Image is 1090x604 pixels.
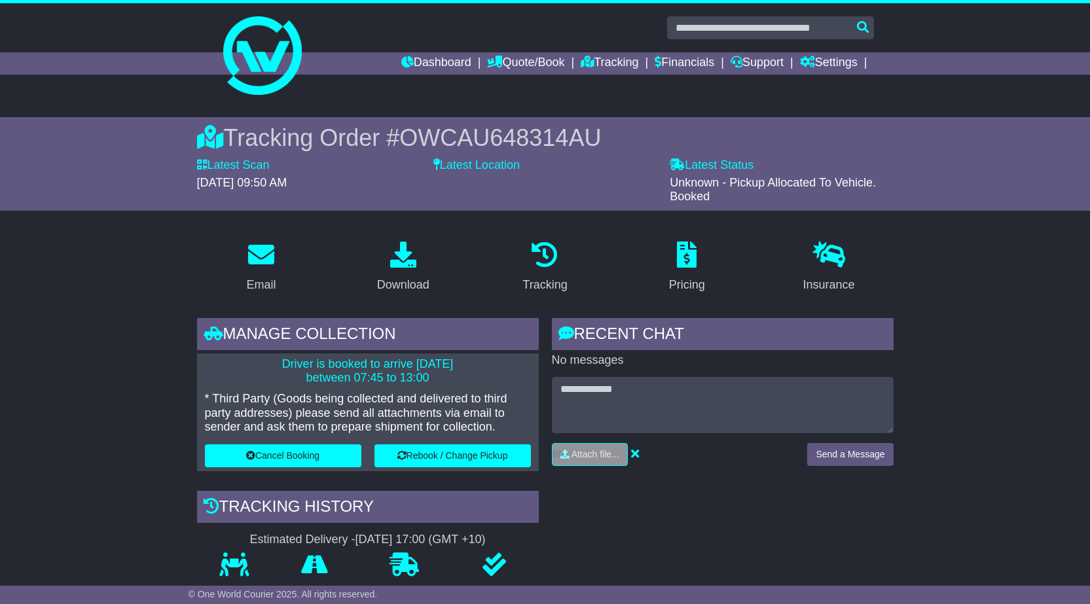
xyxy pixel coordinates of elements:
[197,584,272,598] p: Pickup
[246,276,276,294] div: Email
[369,237,438,298] a: Download
[197,318,539,353] div: Manage collection
[197,158,270,173] label: Latest Scan
[552,353,894,368] p: No messages
[205,357,531,385] p: Driver is booked to arrive [DATE] between 07:45 to 13:00
[487,52,564,75] a: Quote/Book
[359,584,450,598] p: Delivering
[661,237,714,298] a: Pricing
[197,533,539,547] div: Estimated Delivery -
[655,52,714,75] a: Financials
[238,237,284,298] a: Email
[522,276,567,294] div: Tracking
[189,589,378,599] span: © One World Courier 2025. All rights reserved.
[450,584,539,598] p: Delivered
[731,52,784,75] a: Support
[197,124,894,152] div: Tracking Order #
[433,158,520,173] label: Latest Location
[374,444,531,467] button: Rebook / Change Pickup
[552,318,894,353] div: RECENT CHAT
[800,52,858,75] a: Settings
[581,52,638,75] a: Tracking
[514,237,575,298] a: Tracking
[669,276,705,294] div: Pricing
[795,237,863,298] a: Insurance
[197,176,287,189] span: [DATE] 09:50 AM
[271,584,359,598] p: In Transit
[355,533,486,547] div: [DATE] 17:00 (GMT +10)
[401,52,471,75] a: Dashboard
[205,392,531,435] p: * Third Party (Goods being collected and delivered to third party addresses) please send all atta...
[807,443,893,466] button: Send a Message
[197,491,539,526] div: Tracking history
[377,276,429,294] div: Download
[803,276,855,294] div: Insurance
[205,444,361,467] button: Cancel Booking
[399,124,601,151] span: OWCAU648314AU
[670,176,876,204] span: Unknown - Pickup Allocated To Vehicle. Booked
[670,158,754,173] label: Latest Status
